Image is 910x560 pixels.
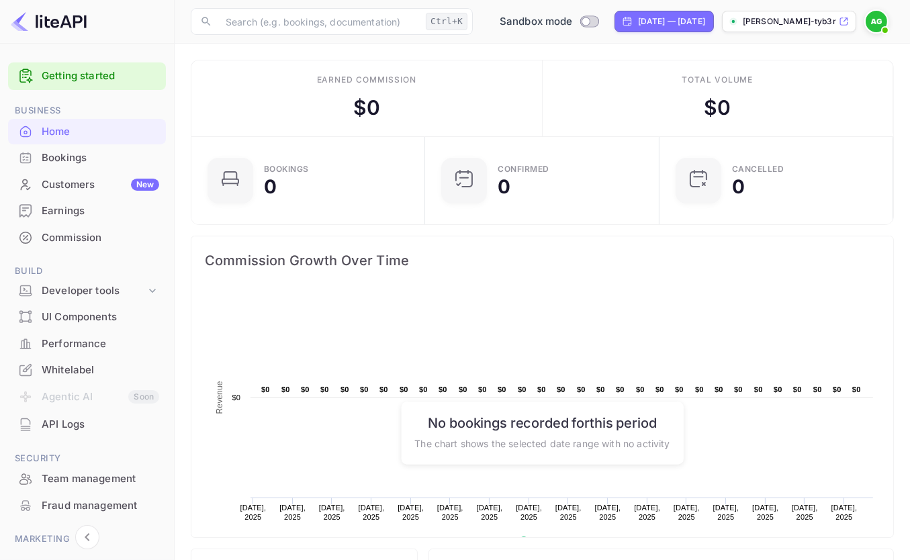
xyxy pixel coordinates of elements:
[8,357,166,382] a: Whitelabel
[215,381,224,414] text: Revenue
[281,385,290,393] text: $0
[8,264,166,279] span: Build
[734,385,743,393] text: $0
[634,504,660,521] text: [DATE], 2025
[400,385,408,393] text: $0
[743,15,836,28] p: [PERSON_NAME]-tyb3r.nuitee...
[131,179,159,191] div: New
[715,385,723,393] text: $0
[674,504,700,521] text: [DATE], 2025
[8,493,166,519] div: Fraud management
[732,165,784,173] div: CANCELLED
[8,145,166,171] div: Bookings
[774,385,782,393] text: $0
[11,11,87,32] img: LiteAPI logo
[240,504,267,521] text: [DATE], 2025
[218,8,420,35] input: Search (e.g. bookings, documentation)
[205,250,880,271] span: Commission Growth Over Time
[279,504,306,521] text: [DATE], 2025
[42,336,159,352] div: Performance
[595,504,621,521] text: [DATE], 2025
[732,177,745,196] div: 0
[264,177,277,196] div: 0
[359,504,385,521] text: [DATE], 2025
[866,11,887,32] img: Atul Garg
[437,504,463,521] text: [DATE], 2025
[8,198,166,224] div: Earnings
[675,385,684,393] text: $0
[638,15,705,28] div: [DATE] — [DATE]
[498,177,510,196] div: 0
[42,150,159,166] div: Bookings
[516,504,542,521] text: [DATE], 2025
[518,385,527,393] text: $0
[537,385,546,393] text: $0
[695,385,704,393] text: $0
[8,119,166,145] div: Home
[264,165,309,173] div: Bookings
[42,203,159,219] div: Earnings
[459,385,467,393] text: $0
[596,385,605,393] text: $0
[426,13,467,30] div: Ctrl+K
[8,466,166,491] a: Team management
[320,385,329,393] text: $0
[42,68,159,84] a: Getting started
[533,536,567,546] text: Revenue
[8,493,166,518] a: Fraud management
[8,357,166,383] div: Whitelabel
[555,504,582,521] text: [DATE], 2025
[8,225,166,251] div: Commission
[500,14,573,30] span: Sandbox mode
[831,504,858,521] text: [DATE], 2025
[8,331,166,356] a: Performance
[655,385,664,393] text: $0
[615,11,714,32] div: Click to change the date range period
[75,525,99,549] button: Collapse navigation
[852,385,861,393] text: $0
[261,385,270,393] text: $0
[42,471,159,487] div: Team management
[577,385,586,393] text: $0
[8,145,166,170] a: Bookings
[8,451,166,466] span: Security
[754,385,763,393] text: $0
[813,385,822,393] text: $0
[557,385,565,393] text: $0
[42,283,146,299] div: Developer tools
[498,165,549,173] div: Confirmed
[793,385,802,393] text: $0
[8,172,166,198] div: CustomersNew
[8,412,166,438] div: API Logs
[42,417,159,432] div: API Logs
[752,504,778,521] text: [DATE], 2025
[8,119,166,144] a: Home
[42,310,159,325] div: UI Components
[8,172,166,197] a: CustomersNew
[8,304,166,329] a: UI Components
[8,225,166,250] a: Commission
[682,74,754,86] div: Total volume
[636,385,645,393] text: $0
[439,385,447,393] text: $0
[42,124,159,140] div: Home
[477,504,503,521] text: [DATE], 2025
[379,385,388,393] text: $0
[301,385,310,393] text: $0
[8,466,166,492] div: Team management
[8,412,166,436] a: API Logs
[8,279,166,303] div: Developer tools
[42,230,159,246] div: Commission
[8,532,166,547] span: Marketing
[833,385,841,393] text: $0
[398,504,424,521] text: [DATE], 2025
[42,177,159,193] div: Customers
[353,93,380,123] div: $ 0
[42,363,159,378] div: Whitelabel
[319,504,345,521] text: [DATE], 2025
[232,393,240,402] text: $0
[8,304,166,330] div: UI Components
[414,436,670,451] p: The chart shows the selected date range with no activity
[419,385,428,393] text: $0
[414,415,670,431] h6: No bookings recorded for this period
